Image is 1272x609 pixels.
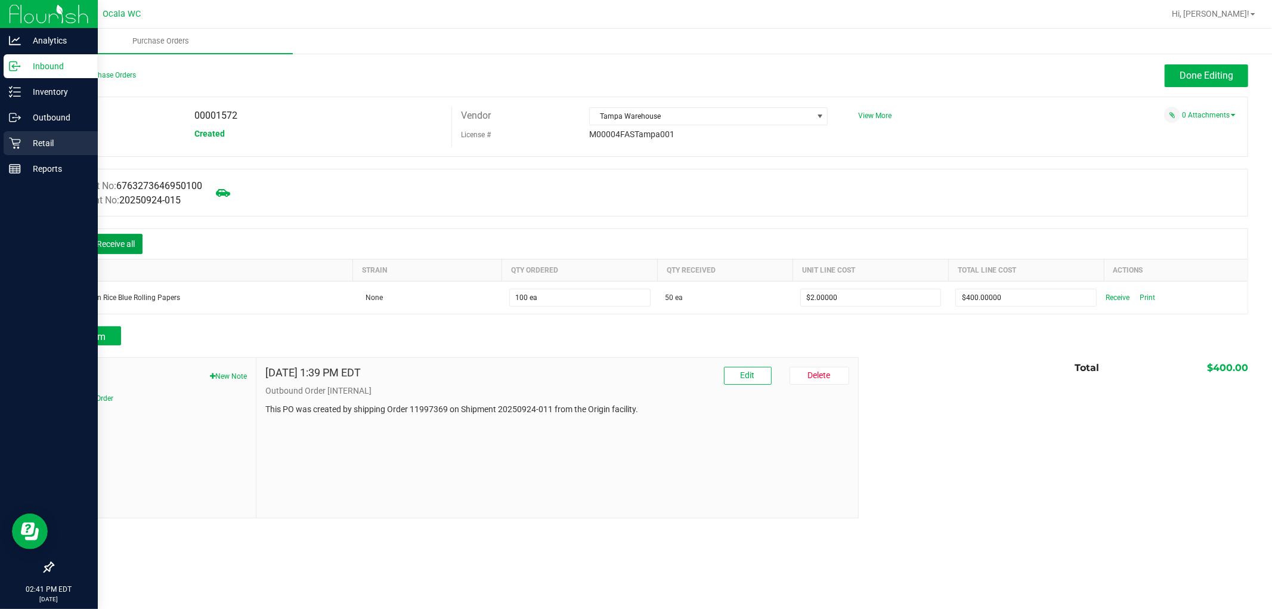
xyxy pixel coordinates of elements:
th: Strain [352,259,502,281]
span: Mark as not Arrived [211,181,235,205]
span: 50 ea [665,292,683,303]
p: Outbound Order [INTERNAL] [265,385,849,397]
inline-svg: Inbound [9,60,21,72]
span: Ocala WC [103,9,141,19]
inline-svg: Outbound [9,112,21,123]
span: Tampa Warehouse [590,108,812,125]
th: Actions [1104,259,1248,281]
button: Done Editing [1165,64,1248,87]
span: Total [1075,362,1099,373]
p: This PO was created by shipping Order 11997369 on Shipment 20250924-011 from the Origin facility. [265,403,849,416]
span: Attach a document [1164,107,1180,123]
iframe: Resource center [12,514,48,549]
th: Unit Line Cost [793,259,949,281]
label: Vendor [461,107,491,125]
inline-svg: Analytics [9,35,21,47]
inline-svg: Inventory [9,86,21,98]
p: 02:41 PM EDT [5,584,92,595]
th: Item [54,259,353,281]
p: Retail [21,136,92,150]
span: 6763273646950100 [116,180,202,191]
p: [DATE] [5,595,92,604]
p: Outbound [21,110,92,125]
label: Shipment No: [62,193,181,208]
input: 0 ea [510,289,650,306]
span: Created [195,129,225,138]
span: Purchase Orders [116,36,205,47]
label: License # [461,126,491,144]
input: $0.00000 [956,289,1096,306]
button: New Note [210,371,247,382]
span: Receive [1106,290,1129,305]
th: Qty Received [658,259,793,281]
h4: [DATE] 1:39 PM EDT [265,367,361,379]
span: Done Editing [1180,70,1233,81]
a: Purchase Orders [29,29,293,54]
span: Hi, [PERSON_NAME]! [1172,9,1249,18]
span: Edit [741,370,755,380]
p: Reports [21,162,92,176]
button: Receive all [89,234,143,254]
th: Total Line Cost [948,259,1104,281]
p: Inventory [21,85,92,99]
span: None [360,293,383,302]
span: Notes [62,367,247,381]
div: VBS 1.25in Rice Blue Rolling Papers [61,292,346,303]
span: Print [1135,290,1159,305]
span: Delete [808,370,831,380]
input: $0.00000 [801,289,941,306]
span: 00001572 [195,110,238,121]
p: Inbound [21,59,92,73]
inline-svg: Reports [9,163,21,175]
inline-svg: Retail [9,137,21,149]
label: Manifest No: [62,179,202,193]
span: 20250924-015 [119,194,181,206]
th: Qty Ordered [502,259,658,281]
button: Edit [724,367,772,385]
span: $400.00 [1207,362,1248,373]
a: 0 Attachments [1182,111,1236,119]
p: Analytics [21,33,92,48]
button: Delete [790,367,849,385]
span: M00004FASTampa001 [589,129,674,139]
a: View More [858,112,892,120]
